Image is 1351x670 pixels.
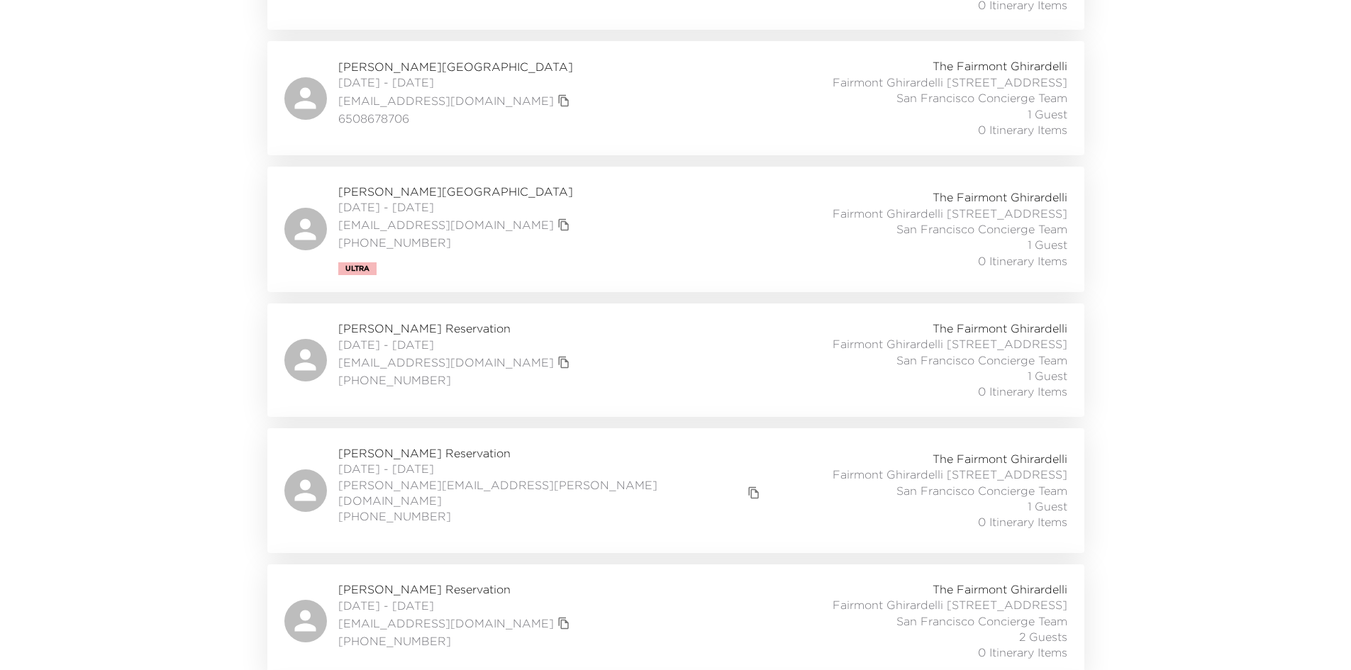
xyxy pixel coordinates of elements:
[833,206,1067,221] span: Fairmont Ghirardelli [STREET_ADDRESS]
[338,74,574,90] span: [DATE] - [DATE]
[978,644,1067,660] span: 0 Itinerary Items
[833,467,1067,482] span: Fairmont Ghirardelli [STREET_ADDRESS]
[933,581,1067,597] span: The Fairmont Ghirardelli
[338,93,554,108] a: [EMAIL_ADDRESS][DOMAIN_NAME]
[338,337,574,352] span: [DATE] - [DATE]
[338,111,574,126] span: 6508678706
[896,90,1067,106] span: San Francisco Concierge Team
[896,352,1067,368] span: San Francisco Concierge Team
[267,167,1084,292] a: [PERSON_NAME][GEOGRAPHIC_DATA][DATE] - [DATE][EMAIL_ADDRESS][DOMAIN_NAME]copy primary member emai...
[267,303,1084,417] a: [PERSON_NAME] Reservation[DATE] - [DATE][EMAIL_ADDRESS][DOMAIN_NAME]copy primary member email[PHO...
[338,581,574,597] span: [PERSON_NAME] Reservation
[1028,498,1067,514] span: 1 Guest
[338,477,745,509] a: [PERSON_NAME][EMAIL_ADDRESS][PERSON_NAME][DOMAIN_NAME]
[833,74,1067,90] span: Fairmont Ghirardelli [STREET_ADDRESS]
[1028,237,1067,252] span: 1 Guest
[338,217,554,233] a: [EMAIL_ADDRESS][DOMAIN_NAME]
[267,428,1084,553] a: [PERSON_NAME] Reservation[DATE] - [DATE][PERSON_NAME][EMAIL_ADDRESS][PERSON_NAME][DOMAIN_NAME]cop...
[833,597,1067,613] span: Fairmont Ghirardelli [STREET_ADDRESS]
[554,352,574,372] button: copy primary member email
[338,508,765,524] span: [PHONE_NUMBER]
[1019,629,1067,644] span: 2 Guests
[744,483,764,503] button: copy primary member email
[338,445,765,461] span: [PERSON_NAME] Reservation
[338,633,574,649] span: [PHONE_NUMBER]
[338,354,554,370] a: [EMAIL_ADDRESS][DOMAIN_NAME]
[978,122,1067,138] span: 0 Itinerary Items
[338,235,574,250] span: [PHONE_NUMBER]
[338,320,574,336] span: [PERSON_NAME] Reservation
[933,451,1067,467] span: The Fairmont Ghirardelli
[338,59,574,74] span: [PERSON_NAME][GEOGRAPHIC_DATA]
[267,41,1084,155] a: [PERSON_NAME][GEOGRAPHIC_DATA][DATE] - [DATE][EMAIL_ADDRESS][DOMAIN_NAME]copy primary member emai...
[554,613,574,633] button: copy primary member email
[338,199,574,215] span: [DATE] - [DATE]
[338,372,574,388] span: [PHONE_NUMBER]
[896,221,1067,237] span: San Francisco Concierge Team
[933,58,1067,74] span: The Fairmont Ghirardelli
[833,336,1067,352] span: Fairmont Ghirardelli [STREET_ADDRESS]
[933,189,1067,205] span: The Fairmont Ghirardelli
[896,483,1067,498] span: San Francisco Concierge Team
[978,514,1067,530] span: 0 Itinerary Items
[896,613,1067,629] span: San Francisco Concierge Team
[338,598,574,613] span: [DATE] - [DATE]
[338,461,765,476] span: [DATE] - [DATE]
[1028,106,1067,122] span: 1 Guest
[338,615,554,631] a: [EMAIL_ADDRESS][DOMAIN_NAME]
[554,91,574,111] button: copy primary member email
[978,253,1067,269] span: 0 Itinerary Items
[1028,368,1067,384] span: 1 Guest
[338,184,574,199] span: [PERSON_NAME][GEOGRAPHIC_DATA]
[345,264,369,273] span: Ultra
[978,384,1067,399] span: 0 Itinerary Items
[554,215,574,235] button: copy primary member email
[933,320,1067,336] span: The Fairmont Ghirardelli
